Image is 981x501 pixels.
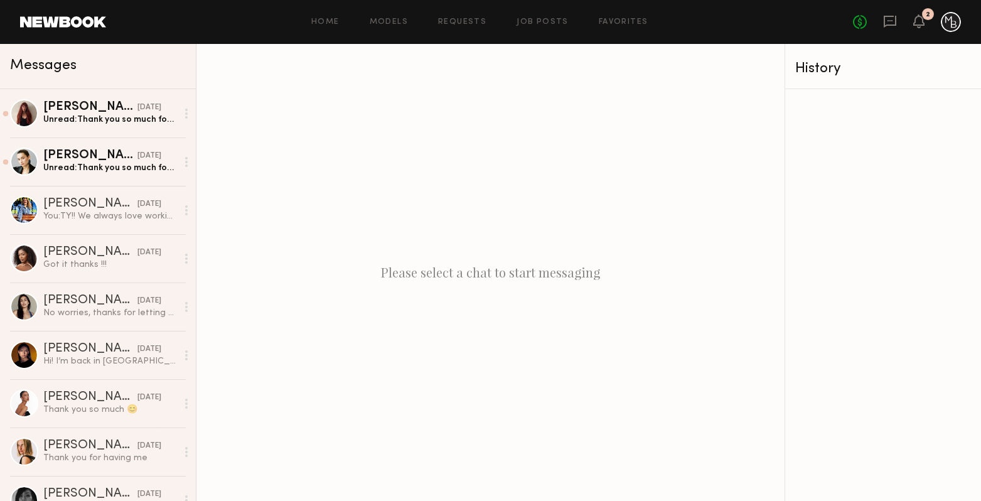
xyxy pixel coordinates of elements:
[43,246,137,259] div: [PERSON_NAME]
[311,18,340,26] a: Home
[43,162,177,174] div: Unread: Thank you so much for having me again 😊
[43,452,177,464] div: Thank you for having me
[137,488,161,500] div: [DATE]
[599,18,648,26] a: Favorites
[795,62,971,76] div: History
[137,343,161,355] div: [DATE]
[137,392,161,404] div: [DATE]
[370,18,408,26] a: Models
[43,343,137,355] div: [PERSON_NAME]
[137,150,161,162] div: [DATE]
[43,114,177,126] div: Unread: Thank you so much for another lovely shoot! Xx
[43,198,137,210] div: [PERSON_NAME]
[10,58,77,73] span: Messages
[43,355,177,367] div: Hi! I’m back in [GEOGRAPHIC_DATA] and open to work and new projects! Feel free to reach out if yo...
[438,18,486,26] a: Requests
[43,101,137,114] div: [PERSON_NAME]
[43,259,177,271] div: Got it thanks !!!
[137,247,161,259] div: [DATE]
[137,102,161,114] div: [DATE]
[43,391,137,404] div: [PERSON_NAME]
[43,307,177,319] div: No worries, thanks for letting me know <3
[43,404,177,416] div: Thank you so much 😊
[43,488,137,500] div: [PERSON_NAME]
[196,44,785,501] div: Please select a chat to start messaging
[43,149,137,162] div: [PERSON_NAME]
[137,198,161,210] div: [DATE]
[43,210,177,222] div: You: TY!! We always love working with you!! Have a wonderful rest of your week. 😁
[43,294,137,307] div: [PERSON_NAME]
[926,11,930,18] div: 2
[137,440,161,452] div: [DATE]
[517,18,569,26] a: Job Posts
[137,295,161,307] div: [DATE]
[43,439,137,452] div: [PERSON_NAME]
